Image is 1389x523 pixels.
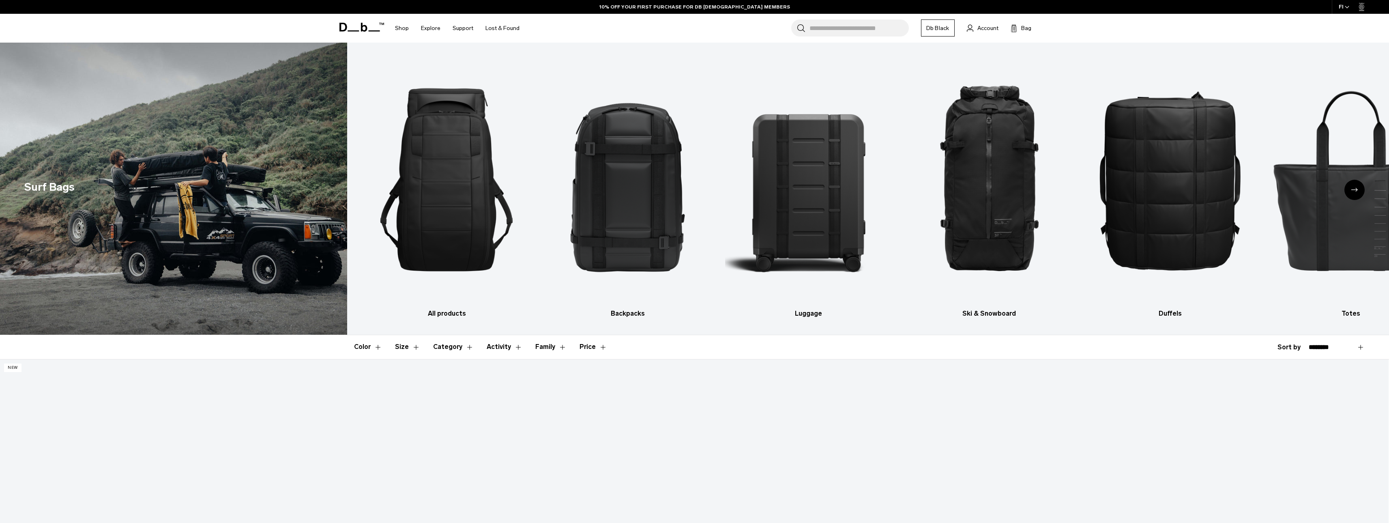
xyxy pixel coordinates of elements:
button: Toggle Filter [433,335,474,359]
a: Shop [395,14,409,43]
h1: Surf Bags [24,179,75,196]
nav: Main Navigation [389,14,526,43]
img: Db [725,55,892,305]
h3: Luggage [725,309,892,319]
img: Db [906,55,1073,305]
a: 10% OFF YOUR FIRST PURCHASE FOR DB [DEMOGRAPHIC_DATA] MEMBERS [599,3,790,11]
a: Support [453,14,473,43]
a: Db Ski & Snowboard [906,55,1073,319]
img: Db [544,55,711,305]
a: Lost & Found [485,14,520,43]
h3: Duffels [1087,309,1254,319]
li: 3 / 9 [725,55,892,319]
a: Db Backpacks [544,55,711,319]
p: New [4,364,21,372]
div: Next slide [1344,180,1365,200]
a: Db Black [921,19,955,37]
a: Account [967,23,998,33]
a: Db All products [363,55,530,319]
a: Explore [421,14,440,43]
li: 5 / 9 [1087,55,1254,319]
a: Db Duffels [1087,55,1254,319]
li: 4 / 9 [906,55,1073,319]
button: Toggle Price [580,335,607,359]
h3: Ski & Snowboard [906,309,1073,319]
img: Db [363,55,530,305]
li: 2 / 9 [544,55,711,319]
button: Toggle Filter [535,335,567,359]
li: 1 / 9 [363,55,530,319]
span: Account [977,24,998,32]
button: Toggle Filter [487,335,522,359]
span: Bag [1021,24,1031,32]
a: Db Luggage [725,55,892,319]
button: Toggle Filter [395,335,420,359]
h3: Backpacks [544,309,711,319]
h3: All products [363,309,530,319]
img: Db [1087,55,1254,305]
button: Toggle Filter [354,335,382,359]
button: Bag [1011,23,1031,33]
